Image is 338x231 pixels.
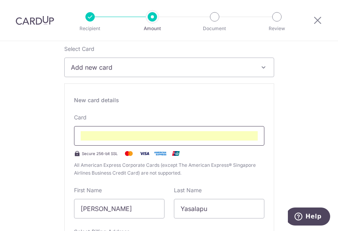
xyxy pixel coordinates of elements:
span: All American Express Corporate Cards (except The American Express® Singapore Airlines Business Cr... [74,161,264,177]
iframe: Opens a widget where you can find more information [288,208,330,227]
img: .alt.unionpay [168,149,184,158]
p: Document [193,25,237,32]
iframe: Secure card payment input frame [81,131,258,141]
img: Visa [137,149,152,158]
span: Secure 256-bit SSL [82,150,118,157]
img: CardUp [16,16,54,25]
label: First Name [74,186,102,194]
span: Add new card [71,63,253,72]
div: New card details [74,96,264,104]
input: Cardholder Last Name [174,199,264,218]
label: Card [74,114,87,121]
p: Review [255,25,299,32]
button: Add new card [64,58,274,77]
p: Amount [130,25,174,32]
label: Last Name [174,186,202,194]
span: translation missing: en.payables.payment_networks.credit_card.summary.labels.select_card [64,45,94,52]
p: Recipient [68,25,112,32]
input: Cardholder First Name [74,199,164,218]
img: .alt.amex [152,149,168,158]
img: Mastercard [121,149,137,158]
